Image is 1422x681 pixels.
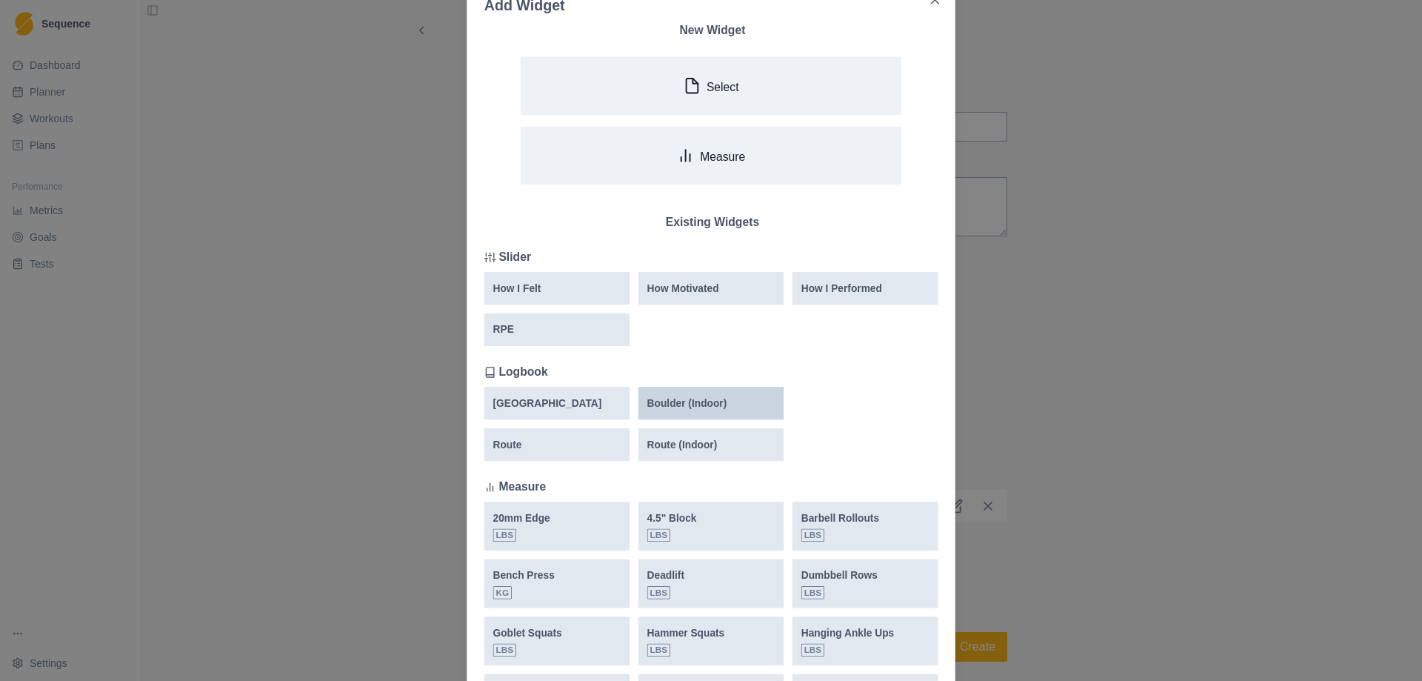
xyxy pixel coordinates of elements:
span: lbs [801,586,824,599]
p: Hammer Squats [647,625,725,641]
p: 4.5" Block [647,511,697,526]
p: Route [493,437,522,453]
p: Goblet Squats [493,625,562,641]
p: Measure [700,150,745,165]
button: Measure [521,127,901,185]
span: lbs [493,644,516,657]
p: New Widget [487,21,938,39]
p: Deadlift [647,568,684,584]
p: Route (Indoor) [647,437,718,453]
p: RPE [493,322,514,338]
p: Barbell Rollouts [801,511,879,526]
p: How Motivated [647,281,719,296]
p: [GEOGRAPHIC_DATA] [493,396,602,411]
p: Slider [498,249,531,267]
button: Select [521,56,901,115]
p: Logbook [498,364,547,382]
span: kg [493,586,513,599]
span: lbs [801,529,824,542]
p: Hanging Ankle Ups [801,625,894,641]
p: Measure [498,479,546,496]
p: How I Performed [801,281,882,296]
p: Select [707,80,739,94]
span: lbs [801,644,824,657]
p: Boulder (Indoor) [647,396,727,411]
p: 20mm Edge [493,511,550,526]
span: lbs [647,644,670,657]
p: Dumbbell Rows [801,568,878,584]
p: Existing Widgets [487,213,938,231]
p: How I Felt [493,281,541,296]
span: lbs [647,586,670,599]
span: lbs [647,529,670,542]
p: Bench Press [493,568,555,584]
span: lbs [493,529,516,542]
